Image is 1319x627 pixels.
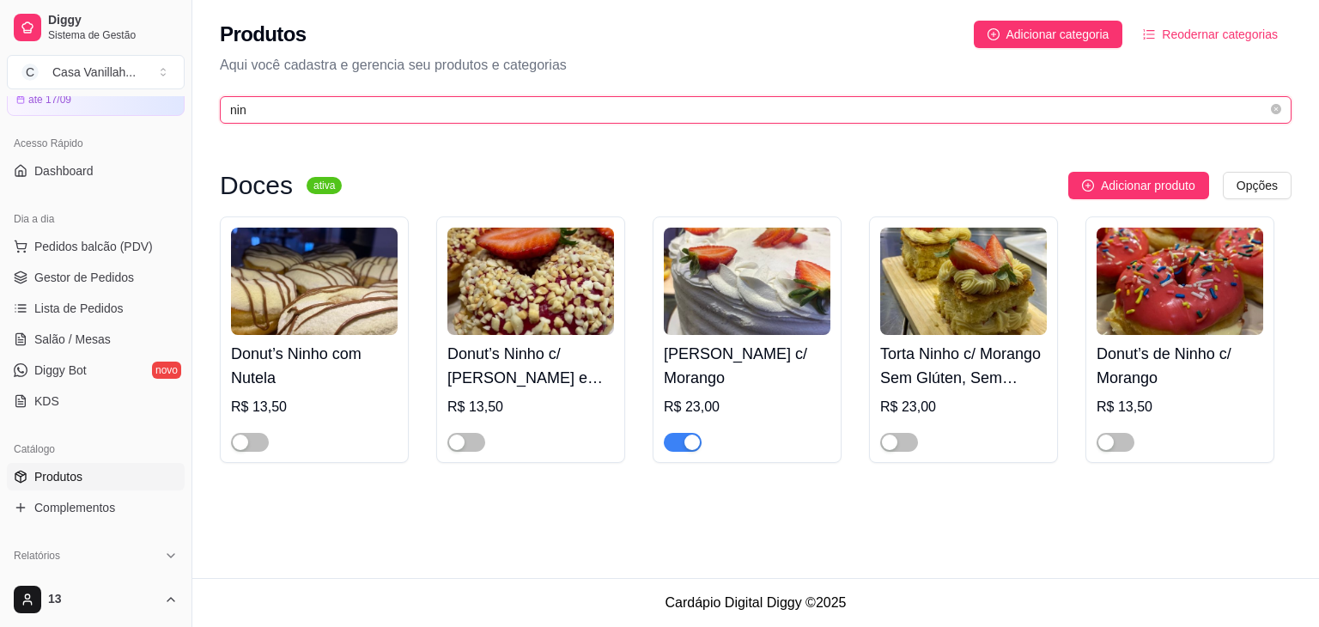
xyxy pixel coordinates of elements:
p: Aqui você cadastra e gerencia seu produtos e categorias [220,55,1292,76]
span: Adicionar produto [1101,176,1195,195]
span: Lista de Pedidos [34,300,124,317]
span: Salão / Mesas [34,331,111,348]
div: R$ 13,50 [447,397,614,417]
span: Adicionar categoria [1006,25,1109,44]
h4: Torta Ninho c/ Morango Sem Glúten, Sem Lactose, Sem Açúcar [880,342,1047,390]
img: product-image [447,228,614,335]
a: Complementos [7,494,185,521]
img: product-image [231,228,398,335]
span: Relatórios [14,549,60,563]
button: Opções [1223,172,1292,199]
h2: Produtos [220,21,307,48]
button: Adicionar categoria [974,21,1123,48]
img: product-image [880,228,1047,335]
div: Acesso Rápido [7,130,185,157]
a: Relatórios de vendas [7,569,185,597]
span: Diggy Bot [34,362,87,379]
div: R$ 23,00 [880,397,1047,417]
h4: [PERSON_NAME] c/ Morango [664,342,830,390]
span: plus-circle [988,28,1000,40]
span: KDS [34,393,59,410]
span: Complementos [34,499,115,516]
span: Diggy [48,13,178,28]
span: Sistema de Gestão [48,28,178,42]
footer: Cardápio Digital Diggy © 2025 [192,578,1319,627]
span: Pedidos balcão (PDV) [34,238,153,255]
button: Reodernar categorias [1129,21,1292,48]
img: product-image [664,228,830,335]
span: Opções [1237,176,1278,195]
button: 13 [7,579,185,620]
button: Pedidos balcão (PDV) [7,233,185,260]
span: 13 [48,592,157,607]
article: até 17/09 [28,93,71,107]
img: product-image [1097,228,1263,335]
input: Buscar por nome ou código do produto [230,100,1267,119]
h4: Donut’s de Ninho c/ Morango [1097,342,1263,390]
div: Catálogo [7,435,185,463]
span: ordered-list [1143,28,1155,40]
h4: Donut’s Ninho c/ [PERSON_NAME] e [PERSON_NAME] [447,342,614,390]
span: Gestor de Pedidos [34,269,134,286]
span: close-circle [1271,102,1281,119]
span: close-circle [1271,104,1281,114]
a: Dashboard [7,157,185,185]
button: Select a team [7,55,185,89]
h3: Doces [220,175,293,196]
div: Dia a dia [7,205,185,233]
span: plus-circle [1082,180,1094,192]
div: R$ 13,50 [231,397,398,417]
a: DiggySistema de Gestão [7,7,185,48]
div: R$ 23,00 [664,397,830,417]
span: Reodernar categorias [1162,25,1278,44]
a: Diggy Botnovo [7,356,185,384]
div: Casa Vanillah ... [52,64,136,81]
sup: ativa [307,177,342,194]
a: Lista de Pedidos [7,295,185,322]
a: Salão / Mesas [7,326,185,353]
div: R$ 13,50 [1097,397,1263,417]
span: Produtos [34,468,82,485]
h4: Donut’s Ninho com Nutela [231,342,398,390]
span: Dashboard [34,162,94,180]
a: Produtos [7,463,185,490]
span: C [21,64,39,81]
button: Adicionar produto [1068,172,1209,199]
a: KDS [7,387,185,415]
a: Gestor de Pedidos [7,264,185,291]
